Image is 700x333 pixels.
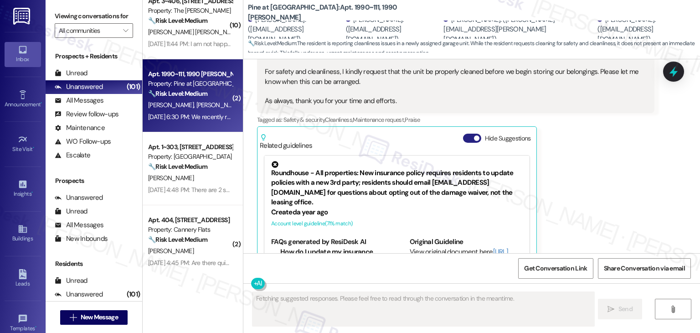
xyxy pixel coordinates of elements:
[257,113,654,126] div: Tagged as:
[55,220,103,230] div: All Messages
[325,116,353,124] span: Cleanliness ,
[148,40,336,48] div: [DATE] 11:44 PM: I am not happy this 7 moth they don't clean the building
[598,258,691,279] button: Share Conversation via email
[607,306,614,313] i: 
[148,16,207,25] strong: 🔧 Risk Level: Medium
[598,299,642,319] button: Send
[46,52,142,61] div: Prospects + Residents
[148,225,232,234] div: Property: Cannery Flats
[148,28,243,36] span: [PERSON_NAME] [PERSON_NAME]
[55,109,118,119] div: Review follow-ups
[148,101,196,109] span: [PERSON_NAME]
[46,259,142,269] div: Residents
[55,207,87,216] div: Unread
[260,134,313,151] div: Related guidelines
[485,134,531,143] label: Hide Suggestions
[148,152,232,161] div: Property: [GEOGRAPHIC_DATA]
[405,116,420,124] span: Praise
[271,161,523,208] div: Roundhouse - All properties: New insurance policy requires residents to update policies with a ne...
[124,287,142,302] div: (101)
[518,258,593,279] button: Get Conversation Link
[5,221,41,246] a: Buildings
[55,9,133,23] label: Viewing conversations for
[55,234,108,244] div: New Inbounds
[148,6,232,16] div: Property: The [PERSON_NAME]
[148,235,207,244] strong: 🔧 Risk Level: Medium
[55,193,103,203] div: Unanswered
[669,306,676,313] i: 
[148,89,207,98] strong: 🔧 Risk Level: Medium
[59,23,118,38] input: All communities
[55,96,103,105] div: All Messages
[353,116,405,124] span: Maintenance request ,
[148,174,194,182] span: [PERSON_NAME]
[148,247,194,255] span: [PERSON_NAME]
[13,8,32,25] img: ResiDesk Logo
[55,82,103,92] div: Unanswered
[597,15,693,44] div: [PERSON_NAME]. ([EMAIL_ADDRESS][DOMAIN_NAME])
[410,237,463,246] b: Original Guideline
[265,28,640,106] div: We recently received our new garage unit (#9) and upon initial inspection, we noticed that the fl...
[5,266,41,291] a: Leads
[524,264,587,273] span: Get Conversation Link
[248,39,700,58] span: : The resident is reporting cleanliness issues in a newly assigned garage unit. While the residen...
[5,42,41,67] a: Inbox
[248,40,296,47] strong: 🔧 Risk Level: Medium
[46,176,142,186] div: Prospects
[70,314,77,321] i: 
[123,27,128,34] i: 
[271,208,523,217] div: Created a year ago
[55,68,87,78] div: Unread
[60,310,128,325] button: New Message
[55,290,103,299] div: Unanswered
[196,101,245,109] span: [PERSON_NAME]
[248,15,344,44] div: [PERSON_NAME]. ([EMAIL_ADDRESS][DOMAIN_NAME])
[148,79,232,88] div: Property: Pine at [GEOGRAPHIC_DATA]
[271,237,366,246] b: FAQs generated by ResiDesk AI
[410,247,523,267] div: View original document here
[55,151,90,160] div: Escalate
[148,215,232,225] div: Apt. 404, [STREET_ADDRESS]
[148,142,232,152] div: Apt. 1~303, [STREET_ADDRESS]
[148,162,207,171] strong: 🔧 Risk Level: Medium
[124,80,142,94] div: (101)
[5,177,41,201] a: Insights •
[283,116,325,124] span: Safety & security ,
[271,219,523,229] div: Account level guideline ( 71 % match)
[81,312,118,322] span: New Message
[35,324,36,330] span: •
[148,259,288,267] div: [DATE] 4:45 PM: Are there quiet hours in the building?
[443,15,595,44] div: [PERSON_NAME]. ([PERSON_NAME][EMAIL_ADDRESS][PERSON_NAME][DOMAIN_NAME])
[248,3,430,22] b: Pine at [GEOGRAPHIC_DATA]: Apt. 1990~111, 1990 [PERSON_NAME]
[346,15,442,44] div: [PERSON_NAME]. ([EMAIL_ADDRESS][DOMAIN_NAME])
[55,123,105,133] div: Maintenance
[618,304,633,314] span: Send
[55,276,87,286] div: Unread
[5,132,41,156] a: Site Visit •
[41,100,42,106] span: •
[33,145,34,151] span: •
[252,292,594,326] textarea: Fetching suggested responses. Please feel free to read through the conversation in the meantime.
[280,247,385,276] li: How do I update my insurance policy with the new 3rd interested party?
[55,137,111,146] div: WO Follow-ups
[604,264,685,273] span: Share Conversation via email
[148,69,232,79] div: Apt. 1990~111, 1990 [PERSON_NAME]
[31,189,33,196] span: •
